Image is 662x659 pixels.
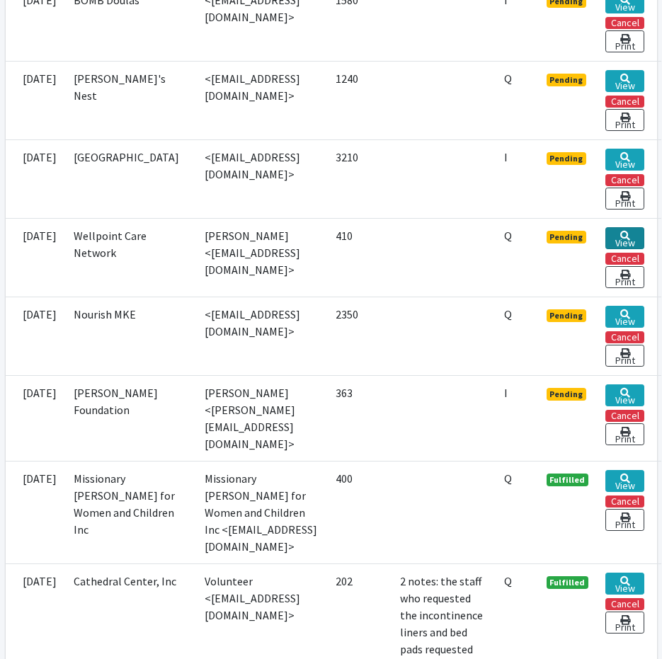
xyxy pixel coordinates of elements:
abbr: Quantity [504,71,512,86]
span: Pending [547,309,587,322]
button: Cancel [605,17,644,29]
span: Fulfilled [547,576,589,589]
td: [DATE] [6,61,65,139]
td: 3210 [327,139,392,218]
a: View [605,306,644,328]
td: [DATE] [6,218,65,297]
td: 363 [327,375,392,461]
td: <[EMAIL_ADDRESS][DOMAIN_NAME]> [196,61,327,139]
td: [PERSON_NAME] <[EMAIL_ADDRESS][DOMAIN_NAME]> [196,218,327,297]
abbr: Quantity [504,229,512,243]
a: Print [605,345,644,367]
td: [PERSON_NAME]'s Nest [65,61,196,139]
abbr: Quantity [504,307,512,321]
abbr: Quantity [504,471,512,486]
td: Wellpoint Care Network [65,218,196,297]
td: 1240 [327,61,392,139]
abbr: Individual [504,386,508,400]
span: Pending [547,231,587,243]
span: Pending [547,388,587,401]
a: Print [605,612,644,634]
td: [PERSON_NAME] <[PERSON_NAME][EMAIL_ADDRESS][DOMAIN_NAME]> [196,375,327,461]
span: Pending [547,152,587,165]
td: <[EMAIL_ADDRESS][DOMAIN_NAME]> [196,139,327,218]
td: [PERSON_NAME] Foundation [65,375,196,461]
td: Missionary [PERSON_NAME] for Women and Children Inc [65,461,196,563]
button: Cancel [605,253,644,265]
a: View [605,227,644,249]
td: [GEOGRAPHIC_DATA] [65,139,196,218]
td: [DATE] [6,297,65,375]
a: View [605,470,644,492]
span: Fulfilled [547,474,589,486]
abbr: Quantity [504,574,512,588]
button: Cancel [605,598,644,610]
a: Print [605,509,644,531]
button: Cancel [605,174,644,186]
td: <[EMAIL_ADDRESS][DOMAIN_NAME]> [196,297,327,375]
span: Pending [547,74,587,86]
td: [DATE] [6,139,65,218]
td: 2350 [327,297,392,375]
a: View [605,70,644,92]
td: 410 [327,218,392,297]
a: View [605,573,644,595]
a: Print [605,423,644,445]
a: Print [605,188,644,210]
button: Cancel [605,495,644,508]
td: [DATE] [6,375,65,461]
a: View [605,149,644,171]
a: Print [605,109,644,131]
button: Cancel [605,410,644,422]
button: Cancel [605,331,644,343]
td: 400 [327,461,392,563]
a: View [605,384,644,406]
td: Missionary [PERSON_NAME] for Women and Children Inc <[EMAIL_ADDRESS][DOMAIN_NAME]> [196,461,327,563]
abbr: Individual [504,150,508,164]
td: [DATE] [6,461,65,563]
a: Print [605,266,644,288]
button: Cancel [605,96,644,108]
td: Nourish MKE [65,297,196,375]
a: Print [605,30,644,52]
